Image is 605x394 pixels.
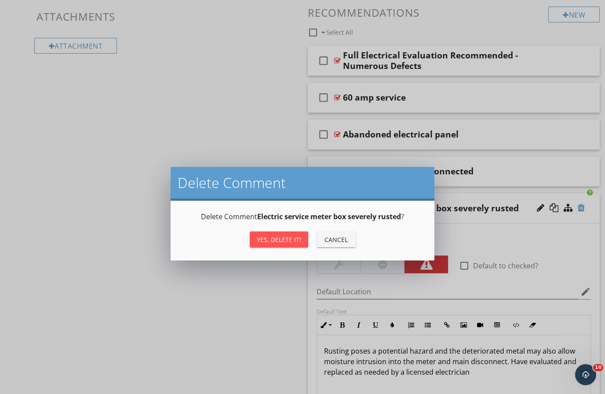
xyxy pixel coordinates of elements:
h2: Delete Comment [178,174,427,192]
button: Cancel [317,231,356,247]
div: Cancel [324,235,349,244]
button: Yes, Delete it! [250,231,308,247]
iframe: Intercom live chat [575,364,596,385]
p: Delete Comment ? [181,211,424,222]
strong: Electric service meter box severely rusted [257,212,401,221]
span: 10 [593,364,603,371]
div: Yes, Delete it! [257,235,301,244]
